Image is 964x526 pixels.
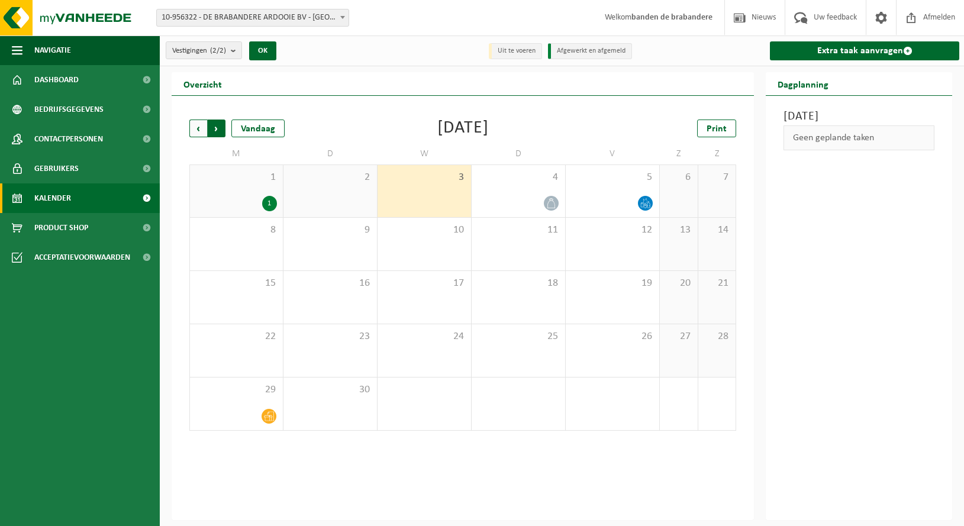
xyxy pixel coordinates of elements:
span: 8 [196,224,277,237]
span: 29 [196,383,277,396]
li: Afgewerkt en afgemeld [548,43,632,59]
span: 11 [478,224,559,237]
li: Uit te voeren [489,43,542,59]
span: 7 [704,171,730,184]
span: 9 [289,224,371,237]
span: 3 [383,171,465,184]
span: Volgende [208,120,225,137]
span: 2 [289,171,371,184]
span: 10 [383,224,465,237]
a: Print [697,120,736,137]
count: (2/2) [210,47,226,54]
span: 26 [572,330,653,343]
span: 10-956322 - DE BRABANDERE ARDOOIE BV - ARDOOIE [156,9,349,27]
button: Vestigingen(2/2) [166,41,242,59]
strong: banden de brabandere [631,13,712,22]
span: 20 [666,277,692,290]
td: D [283,143,378,164]
div: 1 [262,196,277,211]
span: 14 [704,224,730,237]
span: 21 [704,277,730,290]
span: 15 [196,277,277,290]
span: 17 [383,277,465,290]
span: 18 [478,277,559,290]
td: Z [698,143,737,164]
h3: [DATE] [784,108,934,125]
span: 24 [383,330,465,343]
span: Dashboard [34,65,79,95]
span: Print [707,124,727,134]
span: 5 [572,171,653,184]
td: Z [660,143,698,164]
span: 13 [666,224,692,237]
button: OK [249,41,276,60]
span: Kalender [34,183,71,213]
span: 1 [196,171,277,184]
span: Contactpersonen [34,124,103,154]
span: 23 [289,330,371,343]
span: 4 [478,171,559,184]
span: Vestigingen [172,42,226,60]
span: 22 [196,330,277,343]
a: Extra taak aanvragen [770,41,959,60]
h2: Overzicht [172,72,234,95]
td: W [378,143,472,164]
td: D [472,143,566,164]
td: V [566,143,660,164]
span: Acceptatievoorwaarden [34,243,130,272]
span: 27 [666,330,692,343]
span: 28 [704,330,730,343]
span: 10-956322 - DE BRABANDERE ARDOOIE BV - ARDOOIE [157,9,349,26]
span: 19 [572,277,653,290]
span: Bedrijfsgegevens [34,95,104,124]
span: Navigatie [34,36,71,65]
span: 16 [289,277,371,290]
h2: Dagplanning [766,72,840,95]
span: 30 [289,383,371,396]
span: 12 [572,224,653,237]
div: [DATE] [437,120,489,137]
span: 6 [666,171,692,184]
span: Gebruikers [34,154,79,183]
span: Vorige [189,120,207,137]
span: Product Shop [34,213,88,243]
span: 25 [478,330,559,343]
div: Vandaag [231,120,285,137]
div: Geen geplande taken [784,125,934,150]
td: M [189,143,283,164]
